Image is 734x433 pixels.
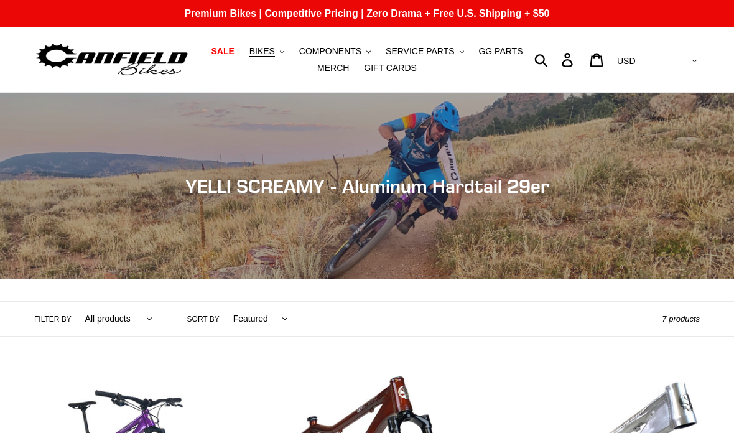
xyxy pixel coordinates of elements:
button: SERVICE PARTS [379,43,470,60]
span: COMPONENTS [299,46,361,57]
a: SALE [205,43,240,60]
span: MERCH [317,63,349,73]
span: GIFT CARDS [364,63,417,73]
span: SERVICE PARTS [386,46,454,57]
a: MERCH [311,60,355,77]
label: Sort by [187,314,220,325]
img: Canfield Bikes [34,40,190,80]
button: COMPONENTS [293,43,377,60]
button: BIKES [243,43,290,60]
a: GIFT CARDS [358,60,423,77]
span: BIKES [249,46,275,57]
span: GG PARTS [478,46,523,57]
a: GG PARTS [472,43,529,60]
span: YELLI SCREAMY - Aluminum Hardtail 29er [185,175,549,197]
span: SALE [211,46,234,57]
span: 7 products [662,314,700,324]
label: Filter by [34,314,72,325]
